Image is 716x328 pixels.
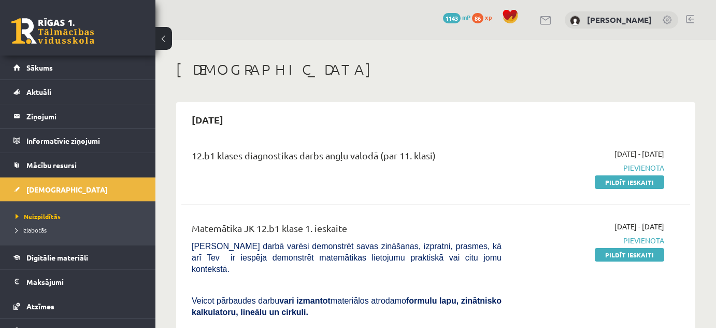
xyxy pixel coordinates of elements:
span: 86 [472,13,483,23]
span: [PERSON_NAME] darbā varēsi demonstrēt savas zināšanas, izpratni, prasmes, kā arī Tev ir iespēja d... [192,242,502,274]
span: Pievienota [517,235,664,246]
span: xp [485,13,492,21]
a: Digitālie materiāli [13,245,142,269]
a: 1143 mP [443,13,470,21]
b: formulu lapu, zinātnisko kalkulatoru, lineālu un cirkuli. [192,296,502,317]
span: [DATE] - [DATE] [614,221,664,232]
span: [DATE] - [DATE] [614,148,664,159]
legend: Informatīvie ziņojumi [26,129,142,153]
h1: [DEMOGRAPHIC_DATA] [176,61,695,78]
img: Marina Galanceva [570,16,580,26]
div: 12.b1 klases diagnostikas darbs angļu valodā (par 11. klasi) [192,148,502,168]
span: Sākums [26,63,53,72]
a: Pildīt ieskaiti [595,248,664,262]
span: Aktuāli [26,87,51,97]
span: Veicot pārbaudes darbu materiālos atrodamo [192,296,502,317]
span: [DEMOGRAPHIC_DATA] [26,185,108,194]
a: [PERSON_NAME] [587,15,652,25]
span: Digitālie materiāli [26,253,88,262]
a: 86 xp [472,13,497,21]
a: [DEMOGRAPHIC_DATA] [13,177,142,201]
legend: Ziņojumi [26,104,142,128]
span: Pievienota [517,162,664,173]
a: Informatīvie ziņojumi [13,129,142,153]
span: mP [462,13,470,21]
span: Neizpildītās [16,212,61,221]
a: Izlabotās [16,225,145,235]
a: Atzīmes [13,294,142,318]
a: Mācību resursi [13,153,142,177]
span: Mācību resursi [26,160,77,170]
a: Aktuāli [13,80,142,104]
b: vari izmantot [279,296,331,305]
a: Ziņojumi [13,104,142,128]
span: Atzīmes [26,302,54,311]
span: 1143 [443,13,461,23]
a: Sākums [13,56,142,79]
a: Rīgas 1. Tālmācības vidusskola [11,18,94,44]
span: Izlabotās [16,226,47,234]
h2: [DATE] [181,107,234,132]
a: Maksājumi [13,270,142,294]
a: Pildīt ieskaiti [595,175,664,189]
div: Matemātika JK 12.b1 klase 1. ieskaite [192,221,502,240]
legend: Maksājumi [26,270,142,294]
a: Neizpildītās [16,212,145,221]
